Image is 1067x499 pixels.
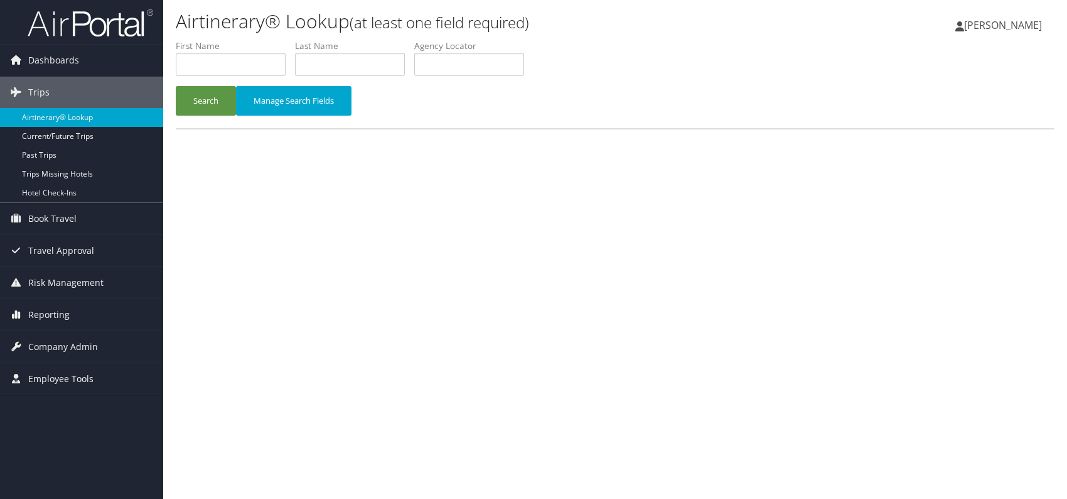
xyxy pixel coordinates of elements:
a: [PERSON_NAME] [955,6,1054,44]
span: Employee Tools [28,363,94,395]
span: Reporting [28,299,70,331]
label: Last Name [295,40,414,52]
span: Book Travel [28,203,77,234]
button: Manage Search Fields [236,86,351,116]
h1: Airtinerary® Lookup [176,8,761,35]
span: [PERSON_NAME] [964,18,1042,32]
span: Risk Management [28,267,104,299]
label: Agency Locator [414,40,533,52]
small: (at least one field required) [350,12,529,33]
span: Company Admin [28,331,98,363]
img: airportal-logo.png [28,8,153,38]
span: Trips [28,77,50,108]
span: Travel Approval [28,235,94,266]
span: Dashboards [28,45,79,76]
label: First Name [176,40,295,52]
button: Search [176,86,236,116]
